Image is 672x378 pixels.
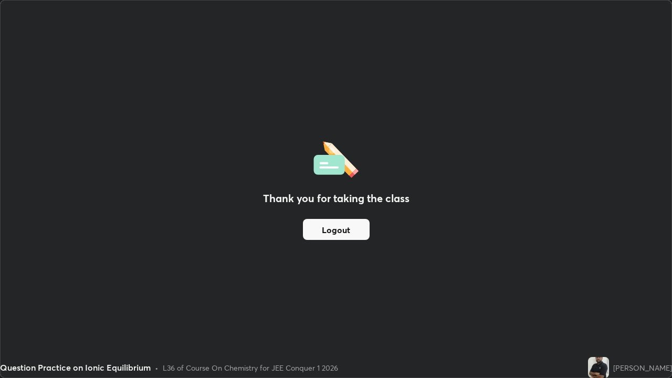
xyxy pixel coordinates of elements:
[263,191,409,206] h2: Thank you for taking the class
[613,362,672,373] div: [PERSON_NAME]
[163,362,338,373] div: L36 of Course On Chemistry for JEE Conquer 1 2026
[313,138,359,178] img: offlineFeedback.1438e8b3.svg
[303,219,370,240] button: Logout
[155,362,159,373] div: •
[588,357,609,378] img: faa59a2d31d341bfac7998e9f8798381.jpg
